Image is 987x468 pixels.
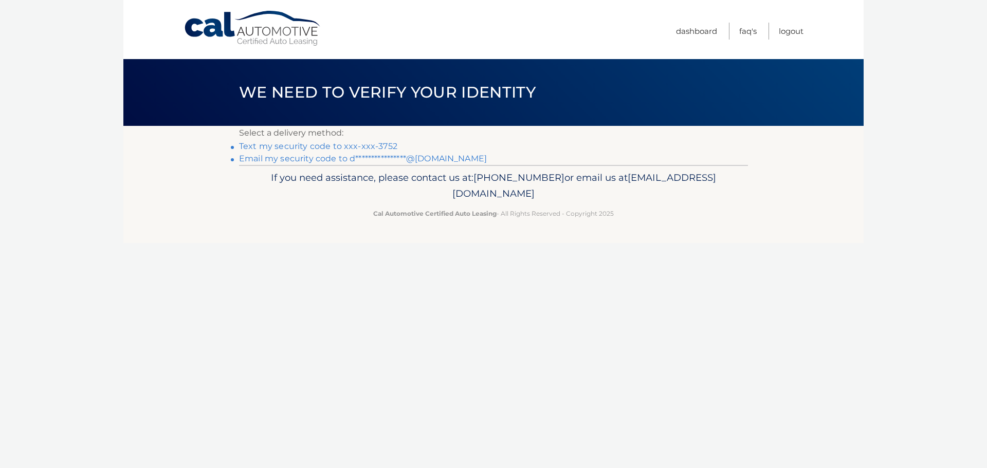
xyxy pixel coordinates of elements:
p: Select a delivery method: [239,126,748,140]
strong: Cal Automotive Certified Auto Leasing [373,210,497,217]
a: Cal Automotive [184,10,322,47]
a: FAQ's [739,23,757,40]
span: [PHONE_NUMBER] [473,172,564,183]
a: Text my security code to xxx-xxx-3752 [239,141,397,151]
a: Dashboard [676,23,717,40]
a: Logout [779,23,803,40]
p: - All Rights Reserved - Copyright 2025 [246,208,741,219]
p: If you need assistance, please contact us at: or email us at [246,170,741,202]
span: We need to verify your identity [239,83,536,102]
